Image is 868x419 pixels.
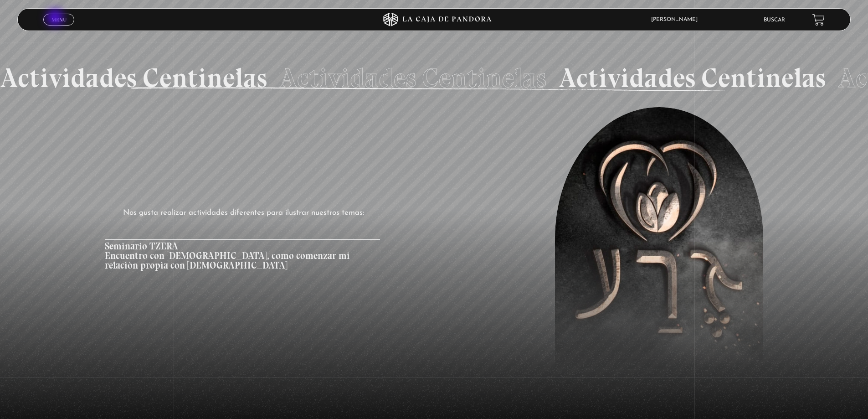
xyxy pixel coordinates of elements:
p: Nos gusta realizar actividades diferentes para ilustrar nuestros temas: [105,205,380,221]
li: Actividades Centinelas [553,53,832,103]
li: Actividades Centinelas [274,53,553,103]
a: View your shopping cart [812,14,825,26]
a: Buscar [764,17,785,23]
span: [PERSON_NAME] [647,17,707,22]
span: Cerrar [48,25,70,31]
span: Menu [51,17,67,22]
